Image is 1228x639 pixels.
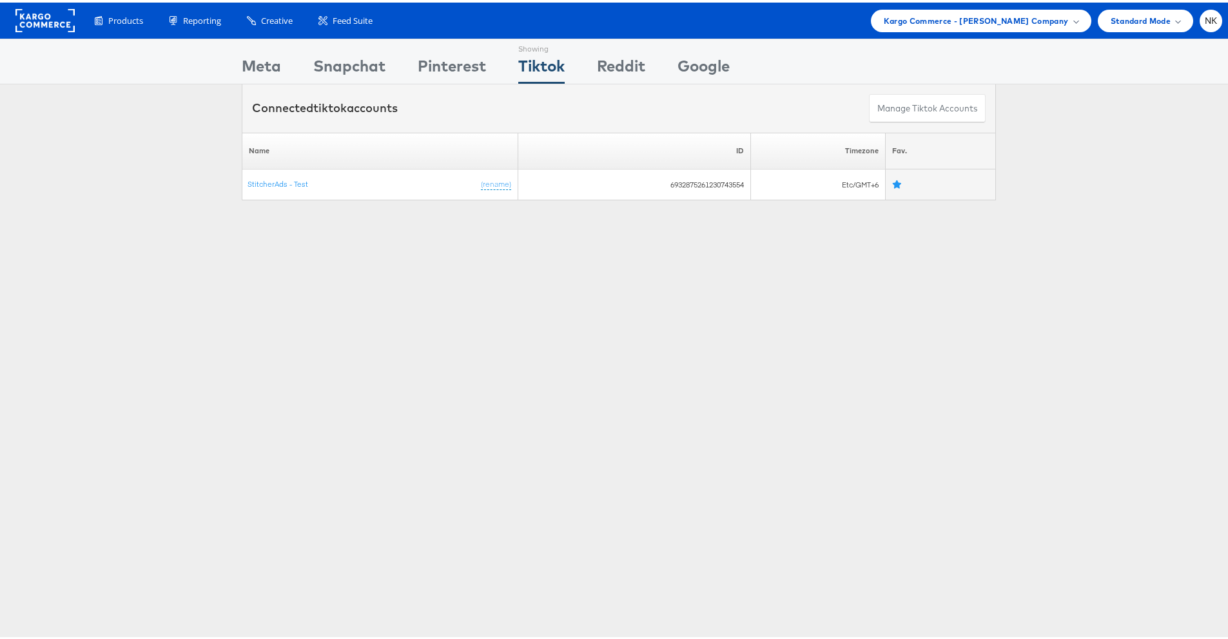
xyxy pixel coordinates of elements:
[242,52,281,81] div: Meta
[183,12,221,24] span: Reporting
[884,12,1069,25] span: Kargo Commerce - [PERSON_NAME] Company
[518,130,751,167] th: ID
[597,52,645,81] div: Reddit
[751,130,886,167] th: Timezone
[677,52,730,81] div: Google
[869,91,986,120] button: Manage Tiktok Accounts
[751,167,886,198] td: Etc/GMT+6
[1205,14,1218,23] span: NK
[481,176,511,187] a: (rename)
[518,37,565,52] div: Showing
[518,167,751,198] td: 6932875261230743554
[261,12,293,24] span: Creative
[418,52,486,81] div: Pinterest
[108,12,143,24] span: Products
[242,130,518,167] th: Name
[1111,12,1171,25] span: Standard Mode
[248,176,308,186] a: StitcherAds - Test
[252,97,398,114] div: Connected accounts
[518,52,565,81] div: Tiktok
[313,52,385,81] div: Snapchat
[313,98,347,113] span: tiktok
[333,12,373,24] span: Feed Suite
